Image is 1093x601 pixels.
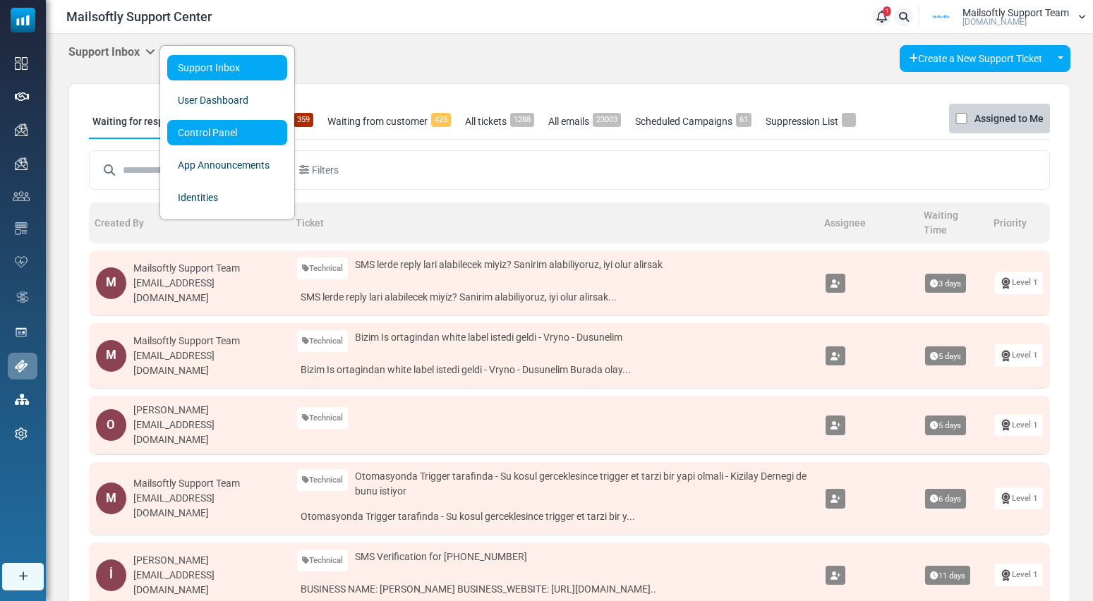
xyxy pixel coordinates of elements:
a: 1 [872,7,891,26]
span: SMS Verification for [PHONE_NUMBER] [355,550,527,564]
img: mailsoftly_icon_blue_white.svg [11,8,35,32]
span: Filters [312,163,339,178]
a: Level 1 [995,414,1043,436]
a: Waiting from customer425 [324,104,454,139]
span: Otomasyonda Trigger tarafinda - Su kosul gerceklesince trigger et tarzi bir yapi olmali - Kizilay... [355,469,812,499]
th: Priority [988,202,1050,243]
img: campaigns-icon.png [15,157,28,170]
a: BUSINESS NAME: [PERSON_NAME] BUSINESS_WEBSITE: [URL][DOMAIN_NAME].. [297,578,811,600]
label: Assigned to Me [974,110,1044,127]
div: Mailsoftly Support Team [133,334,283,348]
a: Otomasyonda Trigger tarafinda - Su kosul gerceklesince trigger et tarzi bir y... [297,506,811,528]
h5: Support Inbox [68,45,155,59]
img: domain-health-icon.svg [15,256,28,267]
span: SMS lerde reply lari alabilecek miyiz? Sanirim alabiliyoruz, iyi olur alirsak [355,257,663,272]
a: Create a New Support Ticket [900,45,1051,72]
span: [DOMAIN_NAME] [962,18,1027,26]
img: dashboard-icon.svg [15,57,28,70]
img: email-templates-icon.svg [15,222,28,235]
span: 1 [883,6,891,16]
span: 1288 [510,113,534,127]
a: Control Panel [167,120,287,145]
img: User Logo [924,6,959,28]
div: [EMAIL_ADDRESS][DOMAIN_NAME] [133,491,283,521]
span: 5 days [925,346,966,366]
span: 425 [431,113,451,127]
div: [EMAIL_ADDRESS][DOMAIN_NAME] [133,418,283,447]
div: O [96,409,126,441]
a: Level 1 [995,487,1043,509]
span: 3 days [925,274,966,293]
a: All tickets1288 [461,104,538,139]
span: 23003 [593,113,621,127]
a: Technical [297,330,348,352]
a: Identities [167,185,287,210]
a: Level 1 [995,564,1043,585]
span: Mailsoftly Support Team [962,8,1069,18]
div: [EMAIL_ADDRESS][DOMAIN_NAME] [133,276,283,305]
img: landing_pages.svg [15,326,28,339]
div: Mailsoftly Support Team [133,476,283,491]
div: M [96,267,126,299]
a: Technical [297,550,348,571]
a: Waiting for response352 [89,104,212,139]
div: [PERSON_NAME] [133,403,283,418]
a: User Logo Mailsoftly Support Team [DOMAIN_NAME] [924,6,1086,28]
span: 6 days [925,489,966,509]
a: Support Inbox [167,55,287,80]
a: Scheduled Campaigns61 [632,104,755,139]
th: Created By [89,202,290,243]
div: [PERSON_NAME] [133,553,283,568]
div: [EMAIL_ADDRESS][DOMAIN_NAME] [133,568,283,597]
a: Suppression List [762,104,859,139]
div: M [96,340,126,372]
img: settings-icon.svg [15,427,28,440]
img: support-icon-active.svg [15,360,28,372]
span: Bizim Is ortagindan white label istedi geldi - Vryno - Dusunelim [355,330,622,345]
a: Technical [297,469,348,491]
th: Ticket [290,202,819,243]
div: İ [96,559,126,591]
a: Level 1 [995,344,1043,366]
span: 5 days [925,415,966,435]
a: Technical [297,257,348,279]
a: User Dashboard [167,87,287,113]
a: All emails23003 [545,104,624,139]
span: 11 days [925,566,970,585]
th: Assignee [819,202,918,243]
a: Technical [297,407,348,429]
a: Bizim Is ortagindan white label istedi geldi - Vryno - Dusunelim Burada olay... [297,359,811,381]
span: 359 [294,113,313,127]
a: Level 1 [995,272,1043,293]
a: SMS lerde reply lari alabilecek miyiz? Sanirim alabiliyoruz, iyi olur alirsak... [297,286,811,308]
div: M [96,482,126,514]
img: workflow.svg [15,289,30,305]
div: [EMAIL_ADDRESS][DOMAIN_NAME] [133,348,283,378]
a: App Announcements [167,152,287,178]
img: contacts-icon.svg [13,191,30,201]
span: 61 [736,113,751,127]
div: Mailsoftly Support Team [133,261,283,276]
span: Mailsoftly Support Center [66,7,212,26]
th: Waiting Time [918,202,988,243]
img: campaigns-icon.png [15,123,28,136]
